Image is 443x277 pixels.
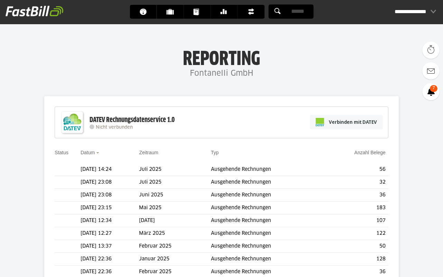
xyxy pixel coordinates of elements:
[139,176,211,189] td: Juli 2025
[139,253,211,266] td: Januar 2025
[157,5,183,19] a: Kunden
[324,163,388,176] td: 56
[96,125,133,130] span: Nicht verbunden
[324,253,388,266] td: 128
[184,5,210,19] a: Dokumente
[81,240,139,253] td: [DATE] 13:37
[211,214,324,227] td: Ausgehende Rechnungen
[81,227,139,240] td: [DATE] 12:27
[81,202,139,214] td: [DATE] 23:15
[238,5,264,19] a: Finanzen
[324,214,388,227] td: 107
[211,240,324,253] td: Ausgehende Rechnungen
[430,85,437,92] span: 7
[211,176,324,189] td: Ausgehende Rechnungen
[81,176,139,189] td: [DATE] 23:08
[69,49,374,67] h1: Reporting
[211,227,324,240] td: Ausgehende Rechnungen
[139,214,211,227] td: [DATE]
[211,202,324,214] td: Ausgehende Rechnungen
[96,152,101,154] img: sort_desc.gif
[211,253,324,266] td: Ausgehende Rechnungen
[324,189,388,202] td: 36
[81,189,139,202] td: [DATE] 23:08
[220,5,232,19] span: Banking
[389,256,436,274] iframe: Öffnet ein Widget, in dem Sie weitere Informationen finden
[58,109,86,136] img: DATEV-Datenservice Logo
[211,189,324,202] td: Ausgehende Rechnungen
[316,118,324,126] img: pi-datev-logo-farbig-24.svg
[139,227,211,240] td: März 2025
[139,189,211,202] td: Juni 2025
[324,202,388,214] td: 183
[139,202,211,214] td: Mai 2025
[130,5,156,19] a: Dashboard
[139,240,211,253] td: Februar 2025
[193,5,205,19] span: Dokumente
[422,83,440,100] a: 7
[211,150,219,155] a: Typ
[81,150,95,155] a: Datum
[310,115,383,129] a: Verbinden mit DATEV
[324,240,388,253] td: 50
[324,176,388,189] td: 32
[329,119,377,126] span: Verbinden mit DATEV
[139,163,211,176] td: Juli 2025
[139,5,151,19] span: Dashboard
[6,6,63,17] img: fastbill_logo_white.png
[81,214,139,227] td: [DATE] 12:34
[247,5,259,19] span: Finanzen
[354,150,386,155] a: Anzahl Belege
[81,163,139,176] td: [DATE] 14:24
[211,163,324,176] td: Ausgehende Rechnungen
[90,116,175,124] div: DATEV Rechnungsdatenservice 1.0
[81,253,139,266] td: [DATE] 22:36
[166,5,178,19] span: Kunden
[55,150,68,155] a: Status
[139,150,158,155] a: Zeitraum
[211,5,237,19] a: Banking
[324,227,388,240] td: 122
